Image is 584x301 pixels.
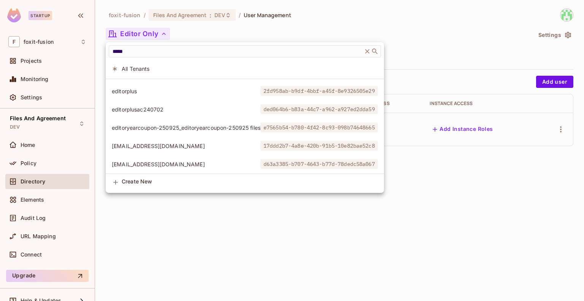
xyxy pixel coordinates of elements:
span: 2fd958ab-b9df-4bbf-a45f-8e9326505e29 [260,86,378,96]
div: Show only users with a role in this tenant: editorplusac240702 [106,101,384,118]
div: Show only users with a role in this tenant: testeditor0117-02@mailinator.com [106,156,384,172]
span: e7565b54-b780-4f42-8c93-098b74648665 [260,123,378,132]
span: editoryearcoupon-250925_editoryearcoupon-250925 files [112,124,260,131]
span: ded064b6-b83a-44c7-a962-a927ed2dda59 [260,104,378,114]
span: 17ddd2b7-4a8e-420b-91b5-10e82bae52c8 [260,141,378,151]
div: Show only users with a role in this tenant: testeditor0108-05@mailinator.com [106,138,384,154]
span: All Tenants [122,65,378,72]
span: [EMAIL_ADDRESS][DOMAIN_NAME] [112,161,260,168]
span: Create New [122,178,378,185]
div: Show only users with a role in this tenant: editoryearcoupon-250925_editoryearcoupon-250925 files [106,119,384,136]
span: editorplus [112,88,260,95]
div: Show only users with a role in this tenant: editorplus [106,83,384,99]
span: [EMAIL_ADDRESS][DOMAIN_NAME] [112,142,260,150]
span: editorplusac240702 [112,106,260,113]
span: d63a3385-b707-4643-b77d-78dedc58a067 [260,159,378,169]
